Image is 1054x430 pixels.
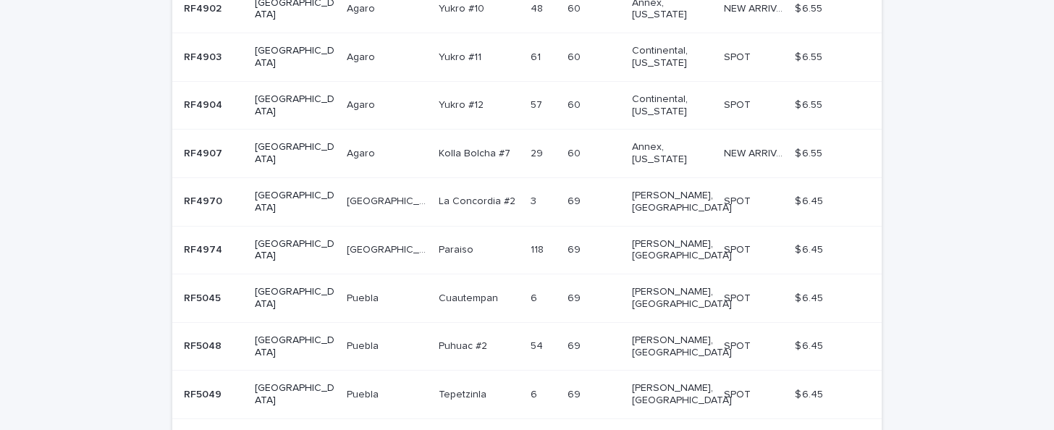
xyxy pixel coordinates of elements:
p: [GEOGRAPHIC_DATA] [255,286,335,311]
p: Agaro [347,49,378,64]
p: 118 [531,241,547,256]
p: 6 [531,290,540,305]
p: Agaro [347,96,378,111]
p: Puebla [347,386,381,401]
p: SPOT [724,96,754,111]
p: 3 [531,193,539,208]
p: 69 [568,241,583,256]
p: SPOT [724,193,754,208]
p: RF4903 [184,49,224,64]
p: 54 [531,337,546,353]
p: $ 6.55 [795,145,825,160]
p: 69 [568,193,583,208]
p: 29 [531,145,546,160]
p: RF5045 [184,290,224,305]
p: Tepetzinla [439,386,489,401]
tr: RF4904RF4904 [GEOGRAPHIC_DATA]AgaroAgaro Yukro #12Yukro #12 5757 6060 Continental, [US_STATE] SPO... [172,81,882,130]
p: RF5048 [184,337,224,353]
p: Kolla Bolcha #7 [439,145,513,160]
p: $ 6.55 [795,96,825,111]
p: [GEOGRAPHIC_DATA] [255,190,335,214]
p: SPOT [724,386,754,401]
p: [GEOGRAPHIC_DATA] [347,193,430,208]
p: RF4907 [184,145,225,160]
p: 60 [568,96,583,111]
p: RF4970 [184,193,225,208]
p: Agaro [347,145,378,160]
p: 57 [531,96,545,111]
p: 60 [568,145,583,160]
p: Cuautempan [439,290,501,305]
p: 69 [568,290,583,305]
p: Puhuac #2 [439,337,490,353]
tr: RF4974RF4974 [GEOGRAPHIC_DATA][GEOGRAPHIC_DATA][GEOGRAPHIC_DATA] ParaisoParaiso 118118 6969 [PERS... [172,226,882,274]
p: 61 [531,49,544,64]
p: SPOT [724,337,754,353]
p: SPOT [724,290,754,305]
p: [GEOGRAPHIC_DATA] [347,241,430,256]
p: $ 6.45 [795,290,826,305]
p: $ 6.45 [795,386,826,401]
p: Yukro #11 [439,49,484,64]
p: 60 [568,49,583,64]
tr: RF5045RF5045 [GEOGRAPHIC_DATA]PueblaPuebla CuautempanCuautempan 66 6969 [PERSON_NAME], [GEOGRAPHI... [172,274,882,323]
tr: RF5049RF5049 [GEOGRAPHIC_DATA]PueblaPuebla TepetzinlaTepetzinla 66 6969 [PERSON_NAME], [GEOGRAPHI... [172,371,882,419]
tr: RF5048RF5048 [GEOGRAPHIC_DATA]PueblaPuebla Puhuac #2Puhuac #2 5454 6969 [PERSON_NAME], [GEOGRAPHI... [172,322,882,371]
p: RF4904 [184,96,225,111]
p: [GEOGRAPHIC_DATA] [255,238,335,263]
p: [GEOGRAPHIC_DATA] [255,334,335,359]
p: La Concordia #2 [439,193,518,208]
p: [GEOGRAPHIC_DATA] [255,93,335,118]
p: NEW ARRIVAL [724,145,785,160]
p: Paraiso [439,241,476,256]
p: RF5049 [184,386,224,401]
tr: RF4907RF4907 [GEOGRAPHIC_DATA]AgaroAgaro Kolla Bolcha #7Kolla Bolcha #7 2929 6060 Annex, [US_STAT... [172,130,882,178]
p: RF4974 [184,241,225,256]
tr: RF4970RF4970 [GEOGRAPHIC_DATA][GEOGRAPHIC_DATA][GEOGRAPHIC_DATA] La Concordia #2La Concordia #2 3... [172,177,882,226]
p: $ 6.45 [795,241,826,256]
p: SPOT [724,241,754,256]
p: SPOT [724,49,754,64]
p: Puebla [347,337,381,353]
p: Yukro #12 [439,96,486,111]
p: 69 [568,386,583,401]
p: 69 [568,337,583,353]
p: [GEOGRAPHIC_DATA] [255,382,335,407]
p: $ 6.55 [795,49,825,64]
p: 6 [531,386,540,401]
p: Puebla [347,290,381,305]
p: $ 6.45 [795,337,826,353]
p: [GEOGRAPHIC_DATA] [255,141,335,166]
tr: RF4903RF4903 [GEOGRAPHIC_DATA]AgaroAgaro Yukro #11Yukro #11 6161 6060 Continental, [US_STATE] SPO... [172,33,882,82]
p: [GEOGRAPHIC_DATA] [255,45,335,69]
p: $ 6.45 [795,193,826,208]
